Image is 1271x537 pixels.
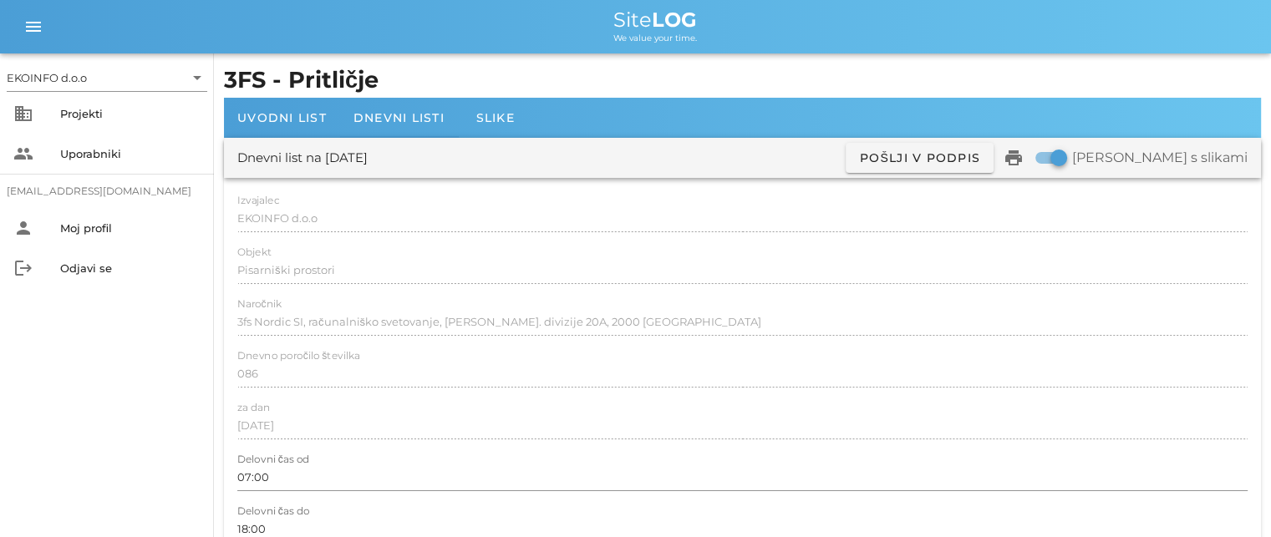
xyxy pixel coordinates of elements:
[7,70,87,85] div: EKOINFO d.o.o
[60,261,201,275] div: Odjavi se
[23,17,43,37] i: menu
[60,221,201,235] div: Moj profil
[613,33,697,43] span: We value your time.
[7,64,207,91] div: EKOINFO d.o.o
[476,110,515,125] span: Slike
[237,149,368,168] div: Dnevni list na [DATE]
[1004,148,1024,168] i: print
[353,110,445,125] span: Dnevni listi
[846,143,994,173] button: Pošlji v podpis
[13,258,33,278] i: logout
[237,195,279,207] label: Izvajalec
[237,110,327,125] span: Uvodni list
[613,8,697,32] span: Site
[652,8,697,32] b: LOG
[224,63,1261,98] h1: 3FS - Pritličje
[1072,149,1248,166] label: [PERSON_NAME] s slikami
[237,350,360,362] label: Dnevno poročilo številka
[60,107,201,120] div: Projekti
[237,505,309,518] label: Delovni čas do
[187,68,207,88] i: arrow_drop_down
[1187,457,1271,537] iframe: Chat Widget
[859,150,980,165] span: Pošlji v podpis
[60,147,201,160] div: Uporabniki
[13,218,33,238] i: person
[237,402,270,414] label: za dan
[13,144,33,164] i: people
[13,104,33,124] i: business
[237,453,309,466] label: Delovni čas od
[237,298,282,311] label: Naročnik
[237,246,272,259] label: Objekt
[1187,457,1271,537] div: Pripomoček za klepet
